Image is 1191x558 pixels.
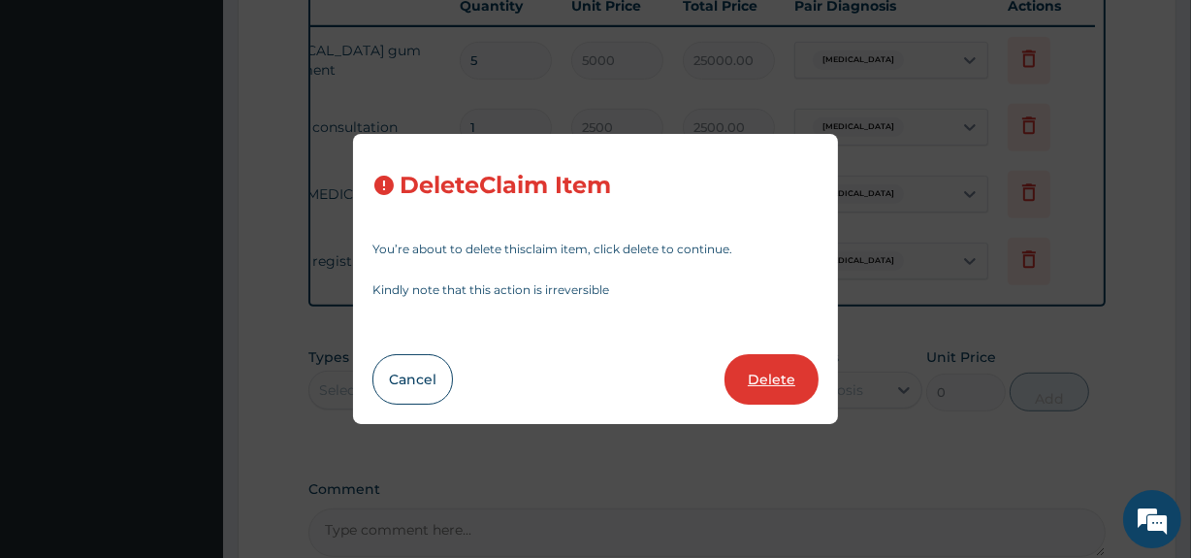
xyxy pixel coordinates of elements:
img: d_794563401_company_1708531726252_794563401 [36,97,79,146]
p: You’re about to delete this claim item , click delete to continue. [372,244,819,255]
h3: Delete Claim Item [400,173,611,199]
div: Minimize live chat window [318,10,365,56]
button: Delete [724,354,819,405]
button: Cancel [372,354,453,405]
div: Chat with us now [101,109,326,134]
textarea: Type your message and hit 'Enter' [10,361,370,429]
span: We're online! [113,160,268,356]
p: Kindly note that this action is irreversible [372,284,819,296]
